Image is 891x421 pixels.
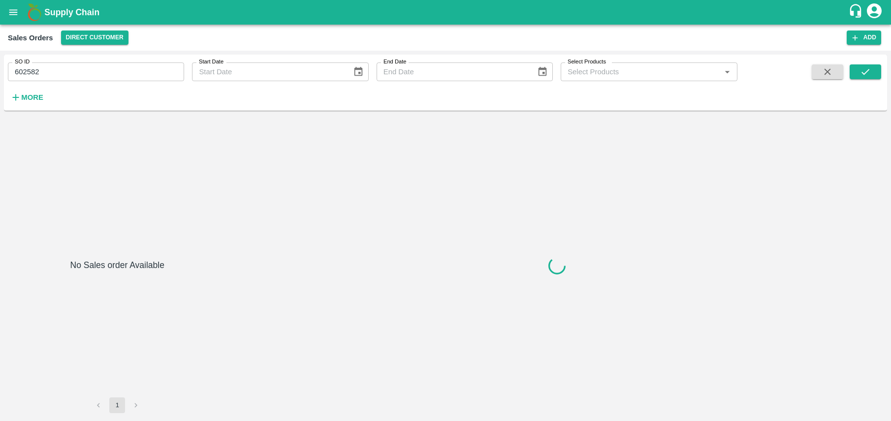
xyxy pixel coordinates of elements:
input: End Date [377,62,529,81]
button: Add [847,30,881,45]
button: Choose date [349,62,368,81]
input: Enter SO ID [8,62,184,81]
button: More [8,89,46,106]
b: Supply Chain [44,7,99,17]
button: Open [721,65,733,78]
label: SO ID [15,58,30,66]
button: Select DC [61,30,128,45]
button: page 1 [109,397,125,413]
input: Select Products [564,65,718,78]
button: open drawer [2,1,25,24]
input: Start Date [192,62,345,81]
img: logo [25,2,44,22]
label: End Date [383,58,406,66]
label: Start Date [199,58,223,66]
h6: No Sales order Available [70,258,164,397]
div: Sales Orders [8,31,53,44]
a: Supply Chain [44,5,848,19]
button: Choose date [533,62,552,81]
strong: More [21,93,43,101]
div: account of current user [865,2,883,23]
nav: pagination navigation [89,397,145,413]
div: customer-support [848,3,865,21]
label: Select Products [568,58,606,66]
